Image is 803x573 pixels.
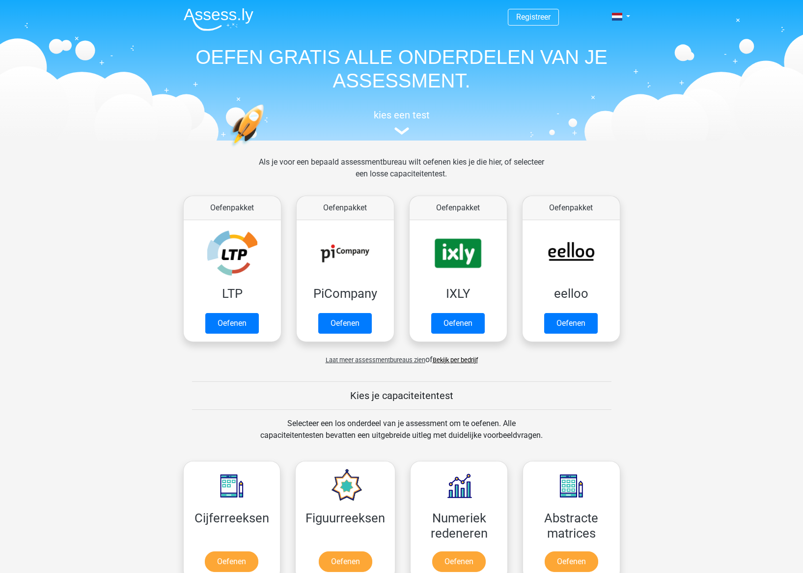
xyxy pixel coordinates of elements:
a: Oefenen [205,313,259,334]
img: assessment [394,127,409,135]
img: Assessly [184,8,253,31]
a: Registreer [516,12,551,22]
a: Bekijk per bedrijf [433,356,478,364]
a: Oefenen [205,551,258,572]
span: Laat meer assessmentbureaus zien [326,356,425,364]
div: Selecteer een los onderdeel van je assessment om te oefenen. Alle capaciteitentesten bevatten een... [251,418,552,453]
a: Oefenen [432,551,486,572]
div: of [176,346,628,366]
a: Oefenen [544,313,598,334]
a: Oefenen [431,313,485,334]
div: Als je voor een bepaald assessmentbureau wilt oefenen kies je die hier, of selecteer een losse ca... [251,156,552,192]
h5: kies een test [176,109,628,121]
h1: OEFEN GRATIS ALLE ONDERDELEN VAN JE ASSESSMENT. [176,45,628,92]
img: oefenen [230,104,302,193]
a: Oefenen [319,551,372,572]
h5: Kies je capaciteitentest [192,390,611,401]
a: Oefenen [545,551,598,572]
a: kies een test [176,109,628,135]
a: Oefenen [318,313,372,334]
